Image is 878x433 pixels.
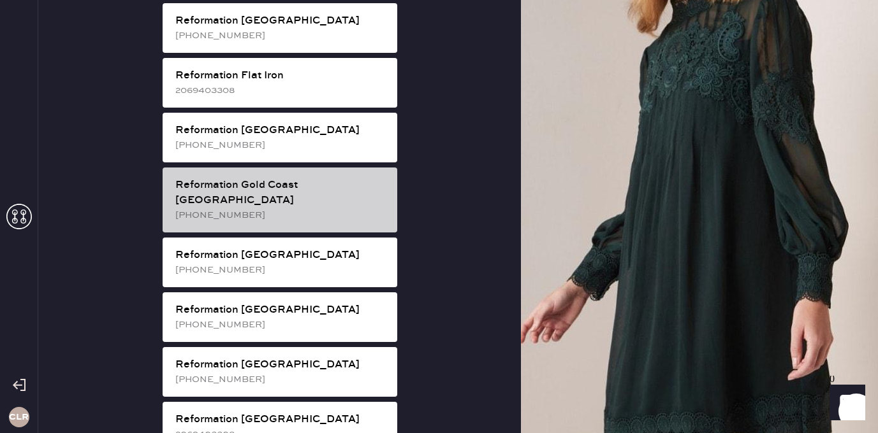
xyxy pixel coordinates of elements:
[175,302,387,318] div: Reformation [GEOGRAPHIC_DATA]
[175,29,387,43] div: [PHONE_NUMBER]
[175,178,387,208] div: Reformation Gold Coast [GEOGRAPHIC_DATA]
[175,208,387,222] div: [PHONE_NUMBER]
[175,138,387,152] div: [PHONE_NUMBER]
[817,376,872,430] iframe: Front Chat
[175,373,387,387] div: [PHONE_NUMBER]
[175,13,387,29] div: Reformation [GEOGRAPHIC_DATA]
[175,263,387,277] div: [PHONE_NUMBER]
[175,83,387,97] div: 2069403308
[175,412,387,427] div: Reformation [GEOGRAPHIC_DATA]
[175,68,387,83] div: Reformation Flat Iron
[175,318,387,332] div: [PHONE_NUMBER]
[175,123,387,138] div: Reformation [GEOGRAPHIC_DATA]
[175,357,387,373] div: Reformation [GEOGRAPHIC_DATA]
[9,413,29,422] h3: CLR
[175,248,387,263] div: Reformation [GEOGRAPHIC_DATA]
